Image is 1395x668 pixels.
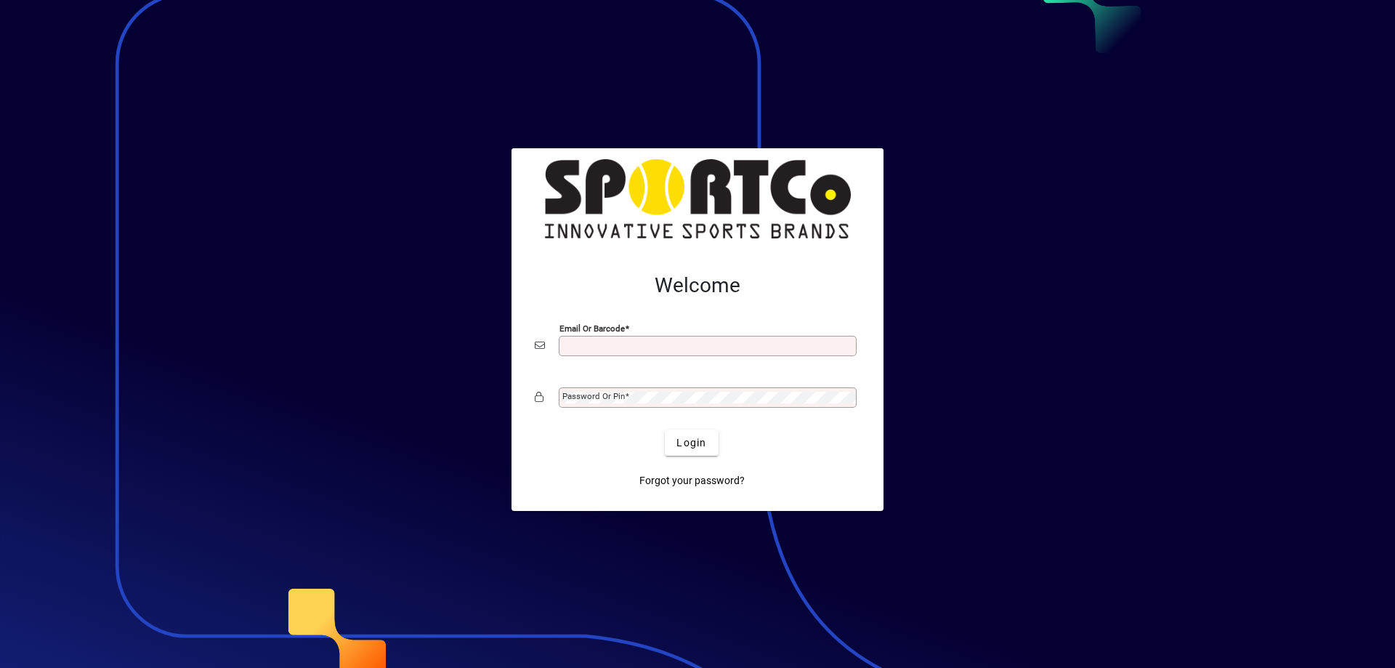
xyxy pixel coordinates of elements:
[559,323,625,334] mat-label: Email or Barcode
[535,273,860,298] h2: Welcome
[676,435,706,451] span: Login
[665,430,718,456] button: Login
[562,391,625,401] mat-label: Password or Pin
[639,473,745,488] span: Forgot your password?
[634,467,751,494] a: Forgot your password?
